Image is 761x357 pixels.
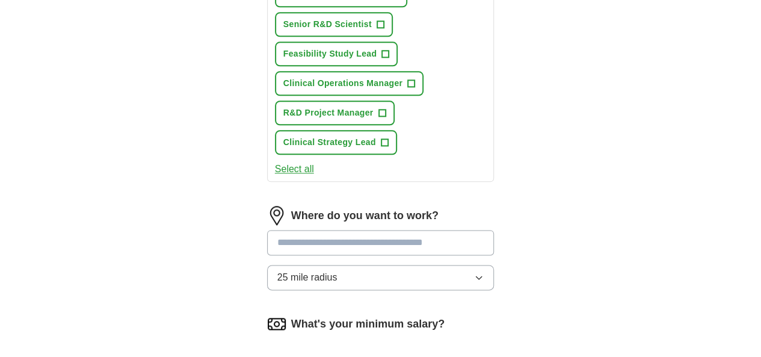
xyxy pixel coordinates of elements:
button: Senior R&D Scientist [275,12,393,37]
button: 25 mile radius [267,265,494,290]
span: Senior R&D Scientist [283,18,372,31]
button: Clinical Operations Manager [275,71,424,96]
span: Clinical Operations Manager [283,77,403,90]
label: What's your minimum salary? [291,316,445,332]
img: salary.png [267,314,286,334]
span: 25 mile radius [277,270,337,285]
label: Where do you want to work? [291,208,439,224]
img: location.png [267,206,286,225]
span: R&D Project Manager [283,107,374,119]
button: Clinical Strategy Lead [275,130,397,155]
button: Select all [275,162,314,176]
button: Feasibility Study Lead [275,42,398,66]
span: Feasibility Study Lead [283,48,377,60]
span: Clinical Strategy Lead [283,136,376,149]
button: R&D Project Manager [275,101,395,125]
